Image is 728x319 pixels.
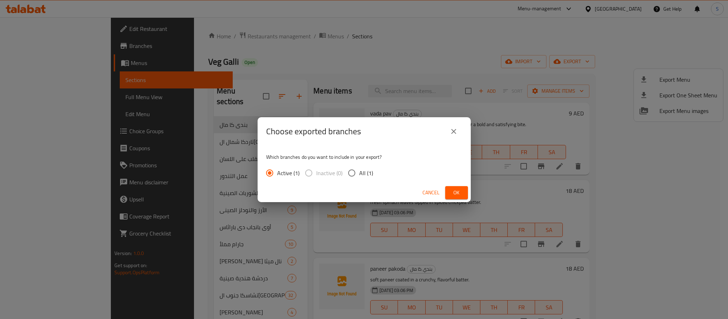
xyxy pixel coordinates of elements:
button: Cancel [420,186,442,199]
span: Ok [451,188,462,197]
h2: Choose exported branches [266,126,361,137]
button: Ok [445,186,468,199]
span: Inactive (0) [316,169,343,177]
p: Which branches do you want to include in your export? [266,153,462,161]
span: Active (1) [277,169,300,177]
span: Cancel [422,188,440,197]
button: close [445,123,462,140]
span: All (1) [359,169,373,177]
